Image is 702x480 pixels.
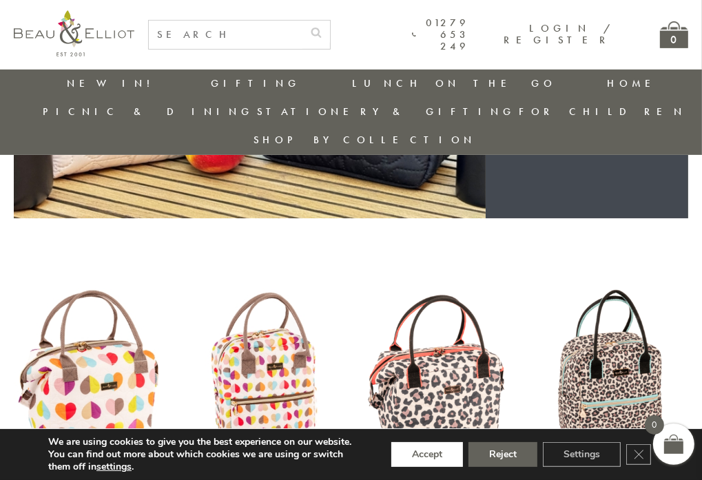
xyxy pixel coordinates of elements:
[519,105,687,118] a: For Children
[211,76,300,90] a: Gifting
[48,448,367,473] p: You can find out more about which cookies we are using or switch them off in .
[504,21,612,47] a: Login / Register
[352,76,556,90] a: Lunch On The Go
[412,17,469,53] a: 01279 653 249
[43,105,254,118] a: Picnic & Dining
[48,436,367,448] p: We are using cookies to give you the best experience on our website.
[626,444,651,465] button: Close GDPR Cookie Banner
[258,105,516,118] a: Stationery & Gifting
[96,461,132,473] button: settings
[608,76,663,90] a: Home
[660,21,688,48] a: 0
[468,442,537,467] button: Reject
[254,133,476,147] a: Shop by collection
[67,76,159,90] a: New in!
[14,10,134,56] img: logo
[543,442,621,467] button: Settings
[149,21,302,49] input: SEARCH
[645,415,664,435] span: 0
[391,442,463,467] button: Accept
